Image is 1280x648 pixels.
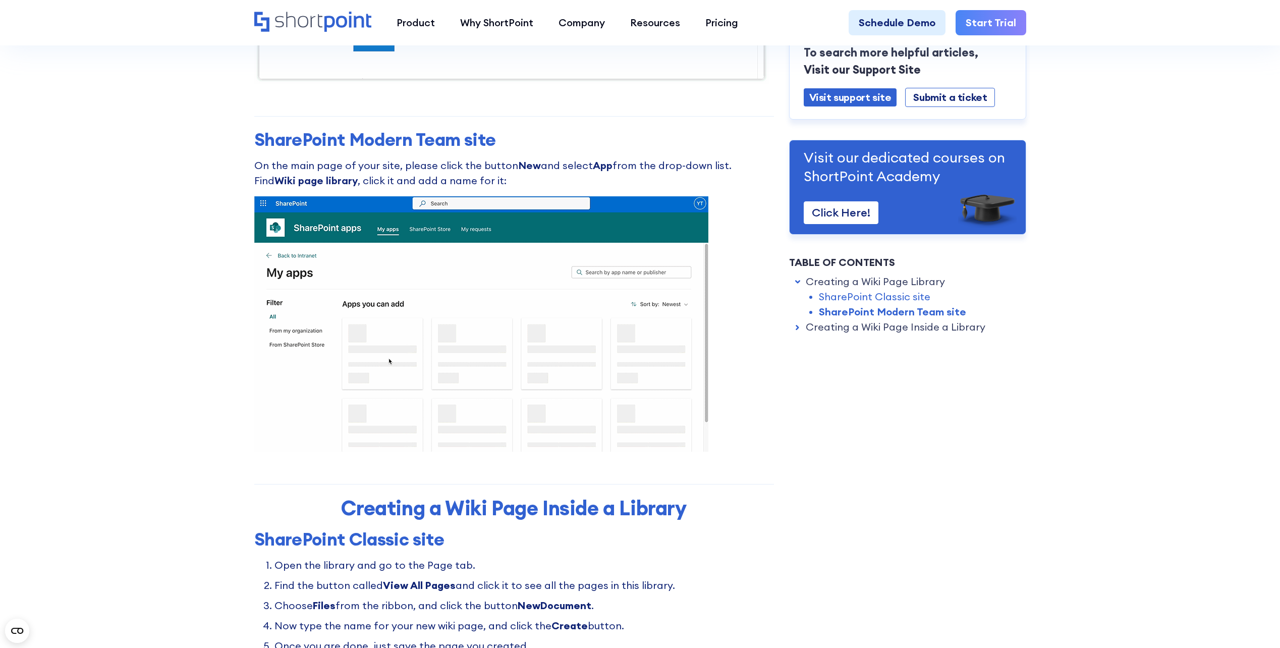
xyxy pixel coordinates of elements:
[806,274,945,289] a: Creating a Wiki Page Library
[559,15,605,30] div: Company
[804,201,878,224] a: Click Here!
[274,598,774,613] li: Choose from the ribbon, and click the button .
[383,579,456,591] strong: View All Pages
[460,15,533,30] div: Why ShortPoint
[806,319,985,335] a: Creating a Wiki Page Inside a Library
[804,88,897,106] a: Visit support site
[254,12,372,33] a: Home
[5,619,29,643] button: Open CMP widget
[518,159,541,172] strong: New
[956,10,1026,35] a: Start Trial
[274,174,358,187] strong: Wiki page library
[254,158,774,188] p: On the main page of your site, please click the button and select from the drop-down list. Find ,...
[905,88,995,107] a: Submit a ticket
[630,15,680,30] div: Resources
[254,129,774,150] h3: SharePoint Modern Team site
[693,10,751,35] a: Pricing
[274,618,774,633] li: Now type the name for your new wiki page, and click the button.
[546,10,618,35] a: Company
[448,10,546,35] a: Why ShortPoint
[819,289,930,304] a: SharePoint Classic site
[384,10,448,35] a: Product
[593,159,613,172] strong: App
[397,15,435,30] div: Product
[254,528,774,550] h3: SharePoint Classic site
[618,10,693,35] a: Resources
[789,255,1026,270] div: Table of Contents
[551,619,588,632] strong: Create
[325,497,703,520] h2: Creating a Wiki Page Inside a Library
[804,44,1012,78] p: To search more helpful articles, Visit our Support Site
[705,15,738,30] div: Pricing
[518,599,591,612] strong: NewDocument
[849,10,945,35] a: Schedule Demo
[274,558,774,573] li: Open the library and go to the Page tab.
[804,148,1012,185] p: Visit our dedicated courses on ShortPoint Academy
[1230,600,1280,648] div: Widget pro chat
[819,304,966,319] a: SharePoint Modern Team site
[313,599,336,612] strong: Files
[1230,600,1280,648] iframe: Chat Widget
[274,578,774,593] li: Find the button called and click it to see all the pages in this library.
